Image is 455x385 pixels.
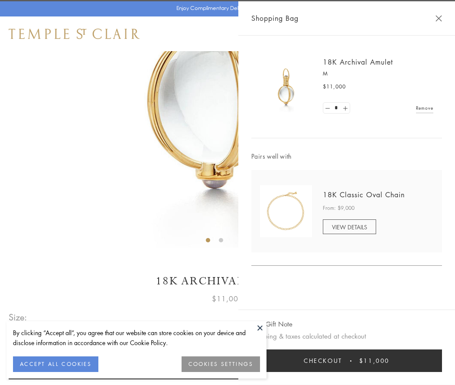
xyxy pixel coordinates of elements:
[212,293,243,304] span: $11,000
[260,185,312,237] img: N88865-OV18
[323,69,433,78] p: M
[251,13,299,24] span: Shopping Bag
[13,328,260,348] div: By clicking “Accept all”, you agree that our website can store cookies on your device and disclos...
[182,356,260,372] button: COOKIES SETTINGS
[323,103,332,114] a: Set quantity to 0
[416,103,433,113] a: Remove
[323,82,346,91] span: $11,000
[341,103,349,114] a: Set quantity to 2
[435,15,442,22] button: Close Shopping Bag
[176,4,275,13] p: Enjoy Complimentary Delivery & Returns
[323,57,393,67] a: 18K Archival Amulet
[323,190,405,199] a: 18K Classic Oval Chain
[359,356,390,365] span: $11,000
[9,310,28,324] span: Size:
[9,29,140,39] img: Temple St. Clair
[323,204,354,212] span: From: $9,000
[251,349,442,372] button: Checkout $11,000
[13,356,98,372] button: ACCEPT ALL COOKIES
[323,219,376,234] a: VIEW DETAILS
[251,319,292,330] button: Add Gift Note
[251,151,442,161] span: Pairs well with
[9,274,446,289] h1: 18K Archival Amulet
[251,331,442,342] p: Shipping & taxes calculated at checkout
[260,61,312,113] img: 18K Archival Amulet
[304,356,342,365] span: Checkout
[332,223,367,231] span: VIEW DETAILS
